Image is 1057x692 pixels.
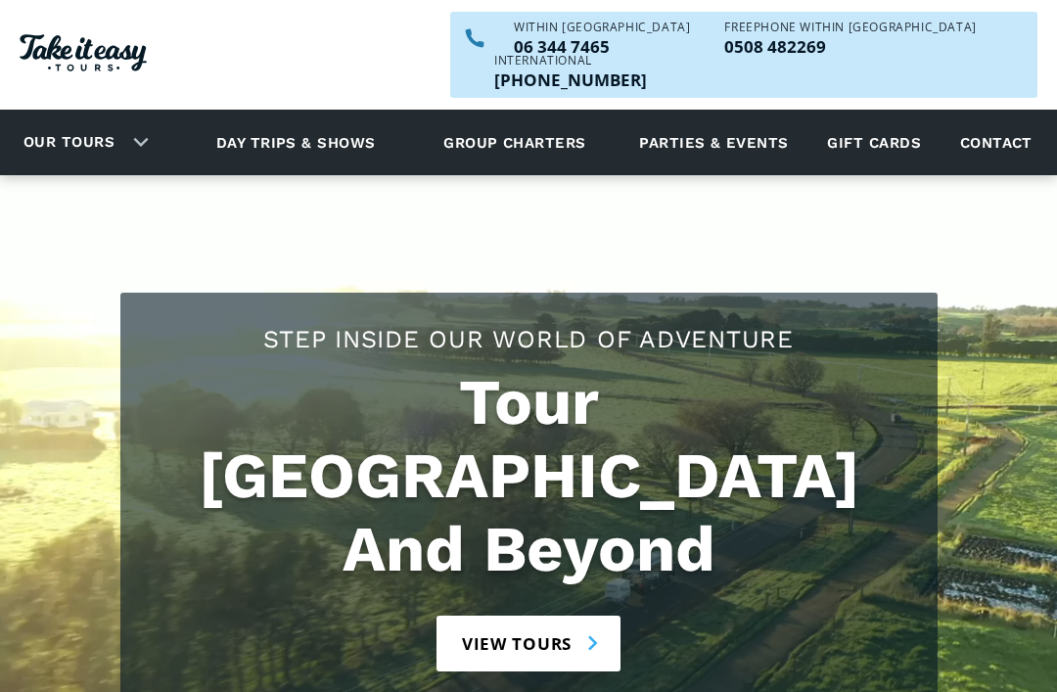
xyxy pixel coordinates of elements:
[514,38,690,55] p: 06 344 7465
[9,119,129,165] a: Our tours
[140,366,918,586] h1: Tour [GEOGRAPHIC_DATA] And Beyond
[494,71,647,88] p: [PHONE_NUMBER]
[140,322,918,356] h2: Step Inside Our World Of Adventure
[494,55,647,67] div: International
[192,115,400,169] a: Day trips & shows
[419,115,610,169] a: Group charters
[629,115,798,169] a: Parties & events
[494,71,647,88] a: Call us outside of NZ on +6463447465
[514,38,690,55] a: Call us within NZ on 063447465
[514,22,690,33] div: WITHIN [GEOGRAPHIC_DATA]
[724,22,976,33] div: Freephone WITHIN [GEOGRAPHIC_DATA]
[437,616,621,671] a: View tours
[20,34,147,71] img: Take it easy Tours logo
[724,38,976,55] a: Call us freephone within NZ on 0508482269
[724,38,976,55] p: 0508 482269
[950,115,1042,169] a: Contact
[817,115,931,169] a: Gift cards
[20,24,147,86] a: Homepage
